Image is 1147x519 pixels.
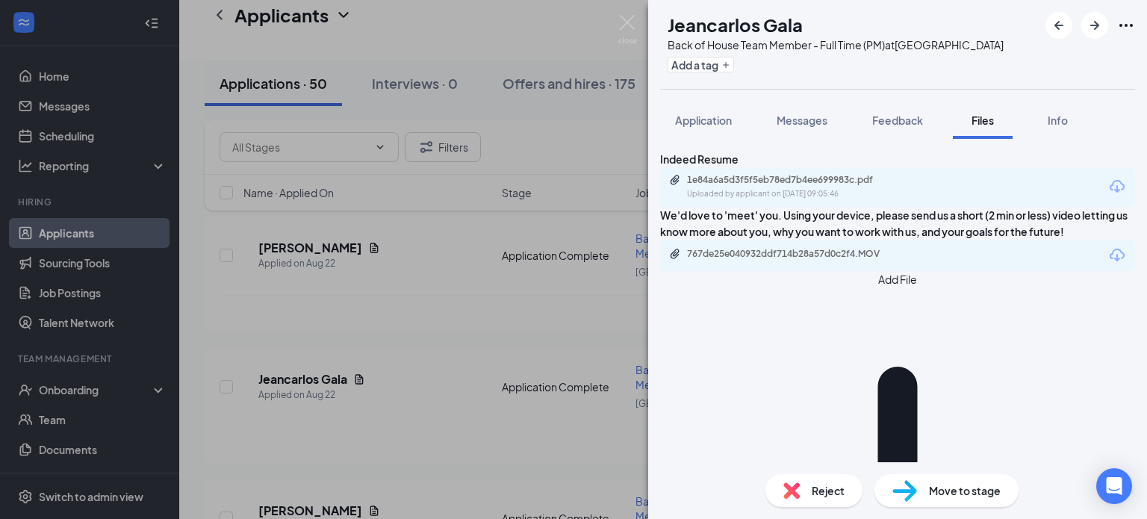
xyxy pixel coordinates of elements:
[687,248,896,260] div: 767de25e040932ddf714b28a57d0c2f4.MOV
[1108,178,1126,196] svg: Download
[721,60,730,69] svg: Plus
[1048,114,1068,127] span: Info
[669,174,681,186] svg: Paperclip
[812,482,845,499] span: Reject
[777,114,827,127] span: Messages
[675,114,732,127] span: Application
[1050,16,1068,34] svg: ArrowLeftNew
[1117,16,1135,34] svg: Ellipses
[1045,12,1072,39] button: ArrowLeftNew
[1081,12,1108,39] button: ArrowRight
[929,482,1001,499] span: Move to stage
[1096,468,1132,504] div: Open Intercom Messenger
[668,37,1004,52] div: Back of House Team Member - Full Time (PM) at [GEOGRAPHIC_DATA]
[669,248,681,260] svg: Paperclip
[669,248,911,262] a: Paperclip767de25e040932ddf714b28a57d0c2f4.MOV
[1086,16,1104,34] svg: ArrowRight
[972,114,994,127] span: Files
[660,151,1135,167] div: Indeed Resume
[687,188,911,200] div: Uploaded by applicant on [DATE] 09:05:46
[669,174,911,200] a: Paperclip1e84a6a5d3f5f5eb78ed7b4ee699983c.pdfUploaded by applicant on [DATE] 09:05:46
[668,57,734,72] button: PlusAdd a tag
[872,114,923,127] span: Feedback
[687,174,896,186] div: 1e84a6a5d3f5f5eb78ed7b4ee699983c.pdf
[1108,246,1126,264] svg: Download
[668,12,803,37] h1: Jeancarlos Gala
[660,207,1135,240] div: We'd love to 'meet' you. Using your device, please send us a short (2 min or less) video letting ...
